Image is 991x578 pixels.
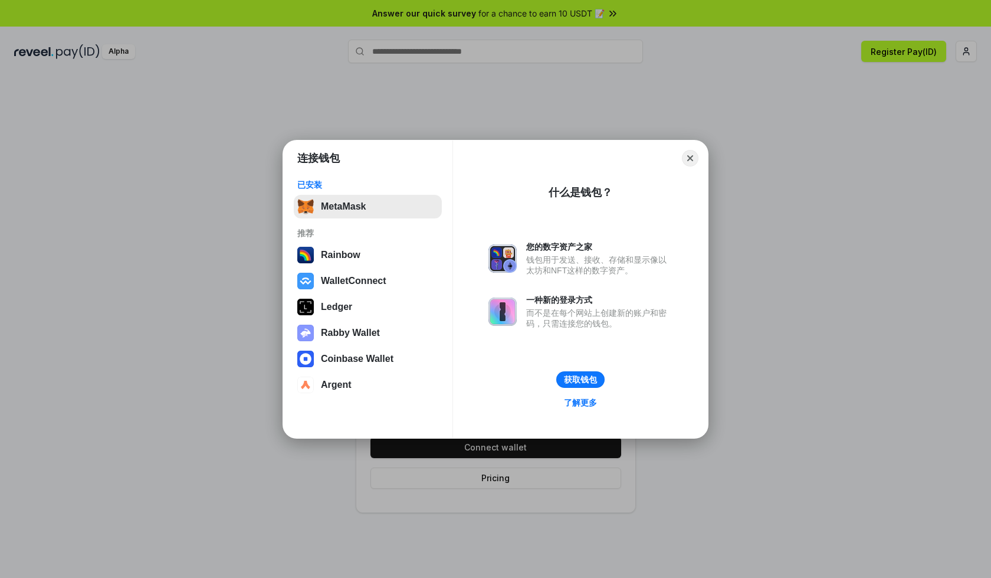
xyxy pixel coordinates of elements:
[297,228,438,239] div: 推荐
[297,377,314,393] img: svg+xml,%3Csvg%20width%3D%2228%22%20height%3D%2228%22%20viewBox%3D%220%200%2028%2028%22%20fill%3D...
[297,198,314,215] img: svg+xml,%3Csvg%20fill%3D%22none%22%20height%3D%2233%22%20viewBox%3D%220%200%2035%2033%22%20width%...
[294,347,442,371] button: Coinbase Wallet
[549,185,612,200] div: 什么是钱包？
[321,276,386,286] div: WalletConnect
[294,269,442,293] button: WalletConnect
[297,299,314,315] img: svg+xml,%3Csvg%20xmlns%3D%22http%3A%2F%2Fwww.w3.org%2F2000%2Fsvg%22%20width%3D%2228%22%20height%3...
[564,374,597,385] div: 获取钱包
[321,302,352,312] div: Ledger
[556,371,605,388] button: 获取钱包
[321,201,366,212] div: MetaMask
[294,321,442,345] button: Rabby Wallet
[297,273,314,289] img: svg+xml,%3Csvg%20width%3D%2228%22%20height%3D%2228%22%20viewBox%3D%220%200%2028%2028%22%20fill%3D...
[321,380,352,390] div: Argent
[294,243,442,267] button: Rainbow
[488,244,517,273] img: svg+xml,%3Csvg%20xmlns%3D%22http%3A%2F%2Fwww.w3.org%2F2000%2Fsvg%22%20fill%3D%22none%22%20viewBox...
[526,241,672,252] div: 您的数字资产之家
[321,328,380,338] div: Rabby Wallet
[564,397,597,408] div: 了解更多
[297,325,314,341] img: svg+xml,%3Csvg%20xmlns%3D%22http%3A%2F%2Fwww.w3.org%2F2000%2Fsvg%22%20fill%3D%22none%22%20viewBox...
[557,395,604,410] a: 了解更多
[297,247,314,263] img: svg+xml,%3Csvg%20width%3D%22120%22%20height%3D%22120%22%20viewBox%3D%220%200%20120%20120%22%20fil...
[297,351,314,367] img: svg+xml,%3Csvg%20width%3D%2228%22%20height%3D%2228%22%20viewBox%3D%220%200%2028%2028%22%20fill%3D...
[488,298,517,326] img: svg+xml,%3Csvg%20xmlns%3D%22http%3A%2F%2Fwww.w3.org%2F2000%2Fsvg%22%20fill%3D%22none%22%20viewBox...
[321,250,360,260] div: Rainbow
[526,295,672,305] div: 一种新的登录方式
[294,373,442,397] button: Argent
[294,195,442,218] button: MetaMask
[297,179,438,190] div: 已安装
[526,254,672,276] div: 钱包用于发送、接收、存储和显示像以太坊和NFT这样的数字资产。
[526,308,672,329] div: 而不是在每个网站上创建新的账户和密码，只需连接您的钱包。
[294,295,442,319] button: Ledger
[321,354,393,364] div: Coinbase Wallet
[682,150,698,166] button: Close
[297,151,340,165] h1: 连接钱包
